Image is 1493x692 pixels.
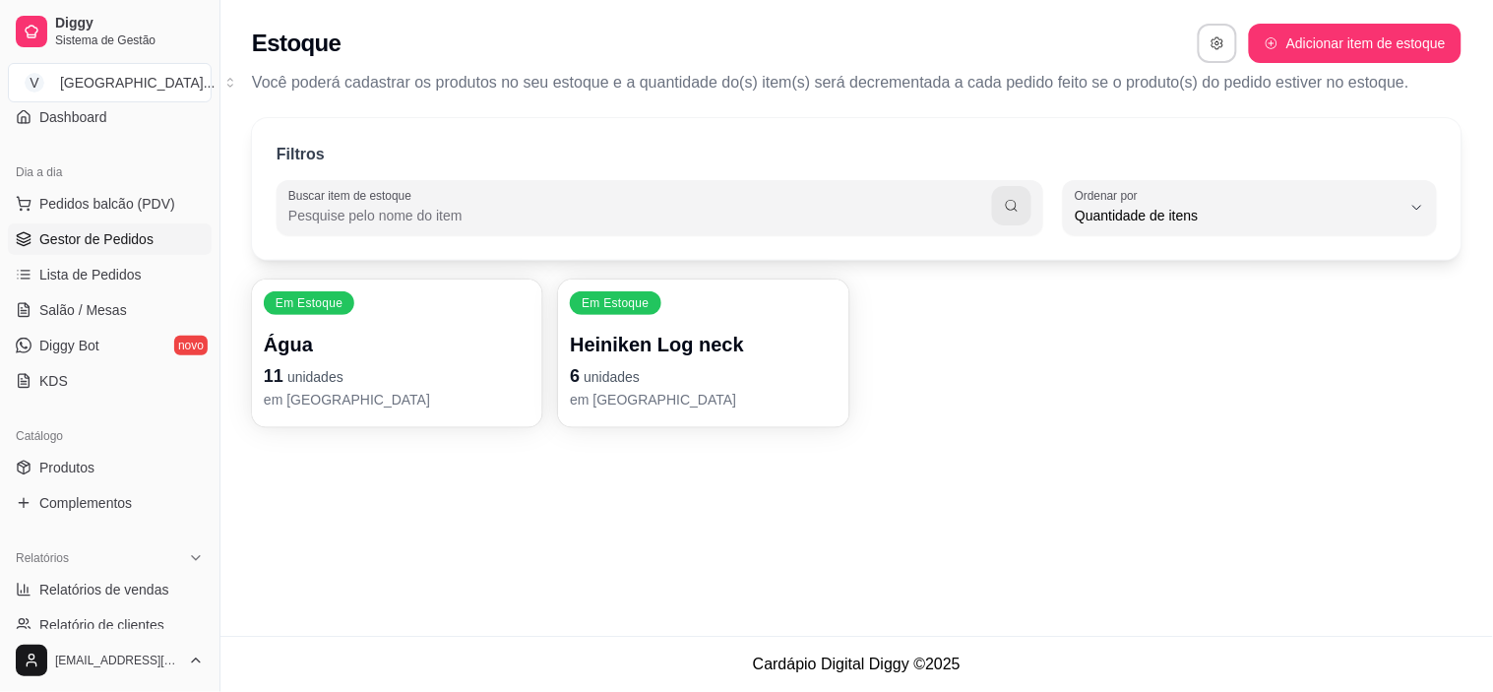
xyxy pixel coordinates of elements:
[277,143,325,166] p: Filtros
[39,265,142,284] span: Lista de Pedidos
[8,101,212,133] a: Dashboard
[39,300,127,320] span: Salão / Mesas
[220,636,1493,692] footer: Cardápio Digital Diggy © 2025
[264,331,530,358] p: Água
[8,188,212,220] button: Pedidos balcão (PDV)
[1249,24,1462,63] button: Adicionar item de estoque
[276,295,342,311] p: Em Estoque
[8,223,212,255] a: Gestor de Pedidos
[8,157,212,188] div: Dia a dia
[8,609,212,641] a: Relatório de clientes
[8,330,212,361] a: Diggy Botnovo
[8,452,212,483] a: Produtos
[287,369,343,385] span: unidades
[1075,187,1145,204] label: Ordenar por
[8,365,212,397] a: KDS
[39,107,107,127] span: Dashboard
[39,458,94,477] span: Produtos
[55,653,180,668] span: [EMAIL_ADDRESS][DOMAIN_NAME]
[264,390,530,409] p: em [GEOGRAPHIC_DATA]
[8,637,212,684] button: [EMAIL_ADDRESS][DOMAIN_NAME]
[39,194,175,214] span: Pedidos balcão (PDV)
[39,580,169,599] span: Relatórios de vendas
[1063,180,1437,235] button: Ordenar porQuantidade de itens
[55,32,204,48] span: Sistema de Gestão
[39,615,164,635] span: Relatório de clientes
[39,493,132,513] span: Complementos
[8,8,212,55] a: DiggySistema de Gestão
[39,371,68,391] span: KDS
[8,420,212,452] div: Catálogo
[264,362,530,390] p: 11
[8,574,212,605] a: Relatórios de vendas
[8,487,212,519] a: Complementos
[570,390,837,409] p: em [GEOGRAPHIC_DATA]
[39,336,99,355] span: Diggy Bot
[16,550,69,566] span: Relatórios
[570,331,837,358] p: Heiniken Log neck
[558,280,848,427] button: Em EstoqueHeiniken Log neck6unidadesem [GEOGRAPHIC_DATA]
[582,295,649,311] p: Em Estoque
[570,362,837,390] p: 6
[252,28,341,59] h2: Estoque
[252,71,1462,94] p: Você poderá cadastrar os produtos no seu estoque e a quantidade do(s) item(s) será decrementada a...
[25,73,44,93] span: V
[288,187,418,204] label: Buscar item de estoque
[55,15,204,32] span: Diggy
[252,280,542,427] button: Em EstoqueÁgua11unidadesem [GEOGRAPHIC_DATA]
[288,206,992,225] input: Buscar item de estoque
[584,369,640,385] span: unidades
[1075,206,1401,225] span: Quantidade de itens
[39,229,154,249] span: Gestor de Pedidos
[8,63,212,102] button: Select a team
[8,259,212,290] a: Lista de Pedidos
[60,73,215,93] div: [GEOGRAPHIC_DATA] ...
[8,294,212,326] a: Salão / Mesas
